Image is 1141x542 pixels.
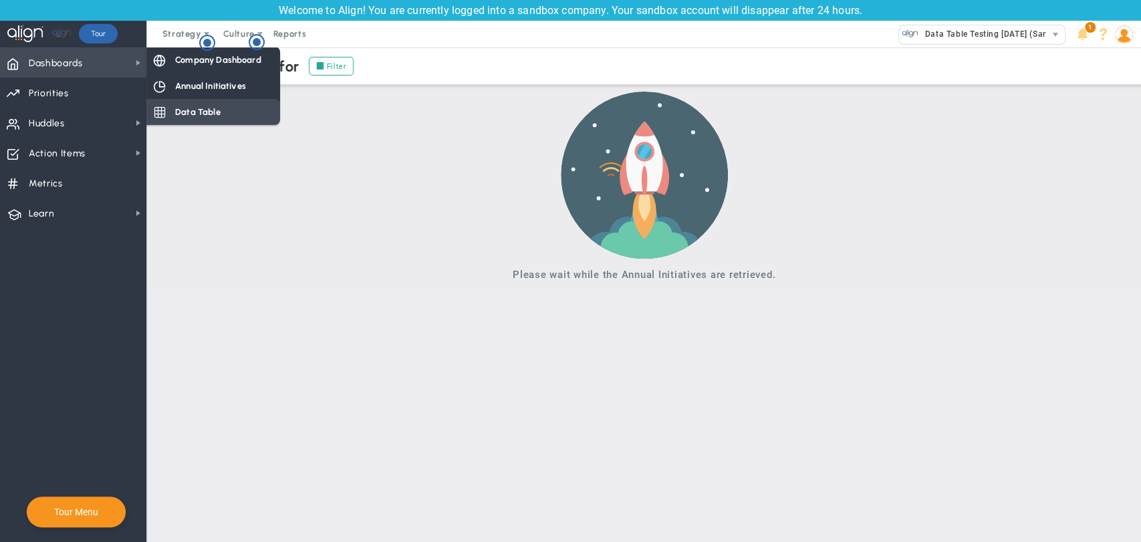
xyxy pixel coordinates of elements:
[29,49,83,78] span: Dashboards
[309,57,354,76] label: Filter
[29,170,63,198] span: Metrics
[918,25,1071,43] span: Data Table Testing [DATE] (Sandbox)
[29,140,86,168] span: Action Items
[29,110,65,138] span: Huddles
[1085,22,1096,33] span: 1
[902,25,918,42] img: 33593.Company.photo
[1045,25,1065,44] span: select
[50,506,102,518] button: Tour Menu
[1093,21,1114,47] li: Help & Frequently Asked Questions (FAQ)
[29,80,69,108] span: Priorities
[1072,21,1093,47] li: Announcements
[175,53,261,66] span: Company Dashboard
[175,80,246,92] span: Annual Initiatives
[160,57,299,76] span: Annual Initiatives for
[29,200,54,228] span: Learn
[1115,25,1133,43] img: 205826.Person.photo
[175,106,221,118] span: Data Table
[162,29,201,39] span: Strategy
[223,29,255,39] span: Culture
[267,21,313,47] span: Reports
